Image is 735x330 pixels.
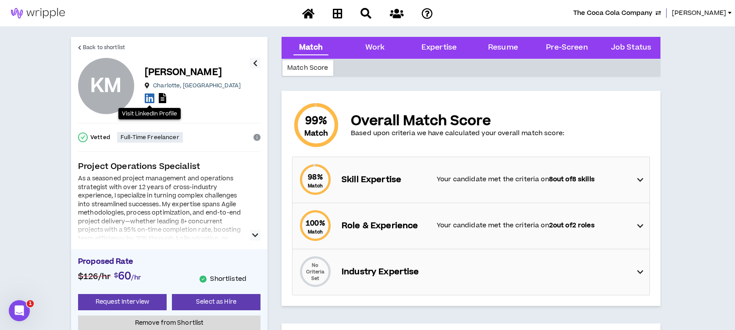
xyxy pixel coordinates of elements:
[549,175,595,184] strong: 8 out of 8 skills
[351,113,564,129] p: Overall Match Score
[78,294,167,310] button: Request Interview
[304,128,328,139] small: Match
[9,300,30,321] iframe: Intercom live chat
[293,157,649,203] div: 98%MatchSkill ExpertiseYour candidate met the criteria on8out of8 skills
[549,221,595,230] strong: 2 out of 2 roles
[282,60,333,76] div: Match Score
[672,8,726,18] span: [PERSON_NAME]
[78,175,245,320] div: As a seasoned project management and operations strategist with over 12 years of cross-industry e...
[305,114,327,128] span: 99 %
[210,275,246,283] p: Shortlisted
[78,271,111,283] span: $126 /hr
[365,42,385,54] div: Work
[308,183,323,189] small: Match
[90,77,122,96] div: KM
[299,42,323,54] div: Match
[308,229,323,235] small: Match
[145,66,222,79] p: [PERSON_NAME]
[437,221,628,230] p: Your candidate met the criteria on
[298,262,333,282] p: No Criteria Set
[122,110,177,118] p: Visit LinkedIn Profile
[342,174,428,186] p: Skill Expertise
[573,8,652,18] span: The Coca Cola Company
[342,266,428,278] p: Industry Expertise
[78,133,88,142] span: check-circle
[78,161,260,173] p: Project Operations Specialist
[253,134,260,141] span: info-circle
[153,82,241,89] p: Charlotte , [GEOGRAPHIC_DATA]
[421,42,457,54] div: Expertise
[293,249,649,295] div: No Criteria SetIndustry Expertise
[351,129,564,138] p: Based upon criteria we have calculated your overall match score:
[78,37,125,58] a: Back to shortlist
[172,294,260,310] button: Select as Hire
[27,300,34,307] span: 1
[200,276,207,283] span: check-circle
[308,172,322,183] span: 98 %
[306,218,325,229] span: 100 %
[488,42,518,54] div: Resume
[90,134,110,141] p: Vetted
[78,58,134,114] div: Keeya M.
[78,256,260,269] p: Proposed Rate
[611,42,651,54] div: Job Status
[83,43,125,52] span: Back to shortlist
[121,134,179,141] p: Full-Time Freelancer
[131,273,141,282] span: /hr
[114,271,118,280] span: $
[342,220,428,232] p: Role & Experience
[546,42,588,54] div: Pre-Screen
[293,203,649,249] div: 100%MatchRole & ExperienceYour candidate met the criteria on2out of2 roles
[118,269,131,284] span: 60
[573,8,661,18] button: The Coca Cola Company
[437,175,628,184] p: Your candidate met the criteria on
